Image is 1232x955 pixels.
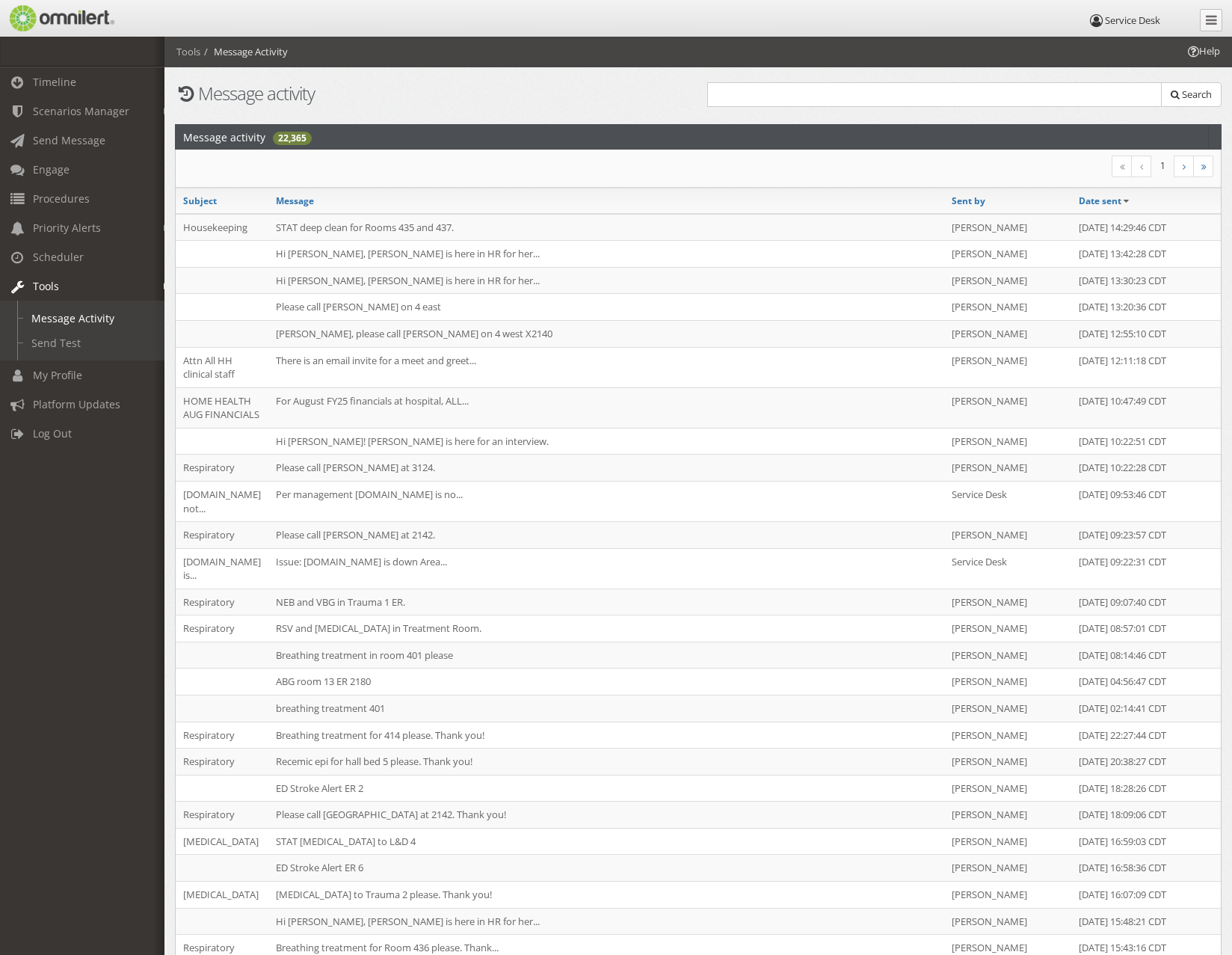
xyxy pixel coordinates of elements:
[1071,481,1221,521] td: [DATE] 09:53:46 CDT
[268,347,944,387] td: There is an email invite for a meet and greet...
[952,194,985,207] a: Sent by
[33,133,105,147] span: Send Message
[268,214,944,241] td: STAT deep clean for Rooms 435 and 437.
[268,775,944,802] td: ED Stroke Alert ER 2
[1071,428,1221,455] td: [DATE] 10:22:51 CDT
[183,125,265,149] h2: Message activity
[1071,855,1221,882] td: [DATE] 16:58:36 CDT
[268,387,944,428] td: For August FY25 financials at hospital, ALL...
[1071,642,1221,669] td: [DATE] 08:14:46 CDT
[1112,156,1132,177] a: First
[1186,44,1220,58] span: Help
[1071,455,1221,482] td: [DATE] 10:22:28 CDT
[176,722,268,749] td: Respiratory
[268,802,944,829] td: Please call [GEOGRAPHIC_DATA] at 2142. Thank you!
[944,615,1071,642] td: [PERSON_NAME]
[268,855,944,882] td: ED Stroke Alert ER 6
[1161,82,1222,107] button: Search
[944,321,1071,348] td: [PERSON_NAME]
[944,241,1071,268] td: [PERSON_NAME]
[1174,156,1194,177] a: Next
[268,522,944,549] td: Please call [PERSON_NAME] at 2142.
[944,387,1071,428] td: [PERSON_NAME]
[1193,156,1213,177] a: Last
[1079,194,1121,207] a: Date sent
[944,828,1071,855] td: [PERSON_NAME]
[1071,802,1221,829] td: [DATE] 18:09:06 CDT
[273,132,312,145] div: 22,365
[176,749,268,776] td: Respiratory
[268,669,944,695] td: ABG room 13 ER 2180
[268,615,944,642] td: RSV and [MEDICAL_DATA] in Treatment Room.
[176,455,268,482] td: Respiratory
[944,455,1071,482] td: [PERSON_NAME]
[944,548,1071,589] td: Service Desk
[1071,908,1221,935] td: [DATE] 15:48:21 CDT
[33,104,129,118] span: Scenarios Manager
[268,455,944,482] td: Please call [PERSON_NAME] at 3124.
[944,347,1071,387] td: [PERSON_NAME]
[176,387,268,428] td: HOME HEALTH AUG FINANCIALS
[268,481,944,521] td: Per management [DOMAIN_NAME] is no...
[1071,321,1221,348] td: [DATE] 12:55:10 CDT
[1071,294,1221,321] td: [DATE] 13:20:36 CDT
[1071,589,1221,615] td: [DATE] 09:07:40 CDT
[1071,214,1221,241] td: [DATE] 14:29:46 CDT
[268,642,944,669] td: Breathing treatment in room 401 please
[944,642,1071,669] td: [PERSON_NAME]
[268,828,944,855] td: STAT [MEDICAL_DATA] to L&D 4
[176,214,268,241] td: Housekeeping
[268,548,944,589] td: Issue: [DOMAIN_NAME] is down Area...
[33,397,120,411] span: Platform Updates
[176,522,268,549] td: Respiratory
[34,10,64,24] span: Help
[268,267,944,294] td: Hi [PERSON_NAME], [PERSON_NAME] is here in HR for her...
[33,221,101,235] span: Priority Alerts
[33,279,59,293] span: Tools
[944,881,1071,908] td: [PERSON_NAME]
[1071,522,1221,549] td: [DATE] 09:23:57 CDT
[176,881,268,908] td: [MEDICAL_DATA]
[268,908,944,935] td: Hi [PERSON_NAME], [PERSON_NAME] is here in HR for her...
[176,828,268,855] td: [MEDICAL_DATA]
[33,162,70,176] span: Engage
[1105,13,1160,27] span: Service Desk
[944,481,1071,521] td: Service Desk
[1071,828,1221,855] td: [DATE] 16:59:03 CDT
[944,267,1071,294] td: [PERSON_NAME]
[1071,548,1221,589] td: [DATE] 09:22:31 CDT
[276,194,314,207] a: Message
[33,426,72,440] span: Log Out
[268,695,944,722] td: breathing treatment 401
[1071,695,1221,722] td: [DATE] 02:14:41 CDT
[1071,722,1221,749] td: [DATE] 22:27:44 CDT
[944,802,1071,829] td: [PERSON_NAME]
[944,214,1071,241] td: [PERSON_NAME]
[268,321,944,348] td: [PERSON_NAME], please call [PERSON_NAME] on 4 west X2140
[1071,387,1221,428] td: [DATE] 10:47:49 CDT
[944,775,1071,802] td: [PERSON_NAME]
[944,908,1071,935] td: [PERSON_NAME]
[268,294,944,321] td: Please call [PERSON_NAME] on 4 east
[268,589,944,615] td: NEB and VBG in Trauma 1 ER.
[1071,669,1221,695] td: [DATE] 04:56:47 CDT
[1071,881,1221,908] td: [DATE] 16:07:09 CDT
[944,294,1071,321] td: [PERSON_NAME]
[176,802,268,829] td: Respiratory
[33,75,76,89] span: Timeline
[268,428,944,455] td: Hi [PERSON_NAME]! [PERSON_NAME] is here for an interview.
[1131,156,1151,177] a: Previous
[176,45,200,59] li: Tools
[176,615,268,642] td: Respiratory
[1182,87,1212,101] span: Search
[1071,267,1221,294] td: [DATE] 13:30:23 CDT
[33,368,82,382] span: My Profile
[176,347,268,387] td: Attn All HH clinical staff
[1071,615,1221,642] td: [DATE] 08:57:01 CDT
[7,5,114,31] img: Omnilert
[268,241,944,268] td: Hi [PERSON_NAME], [PERSON_NAME] is here in HR for her...
[944,855,1071,882] td: [PERSON_NAME]
[33,250,84,264] span: Scheduler
[944,428,1071,455] td: [PERSON_NAME]
[944,695,1071,722] td: [PERSON_NAME]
